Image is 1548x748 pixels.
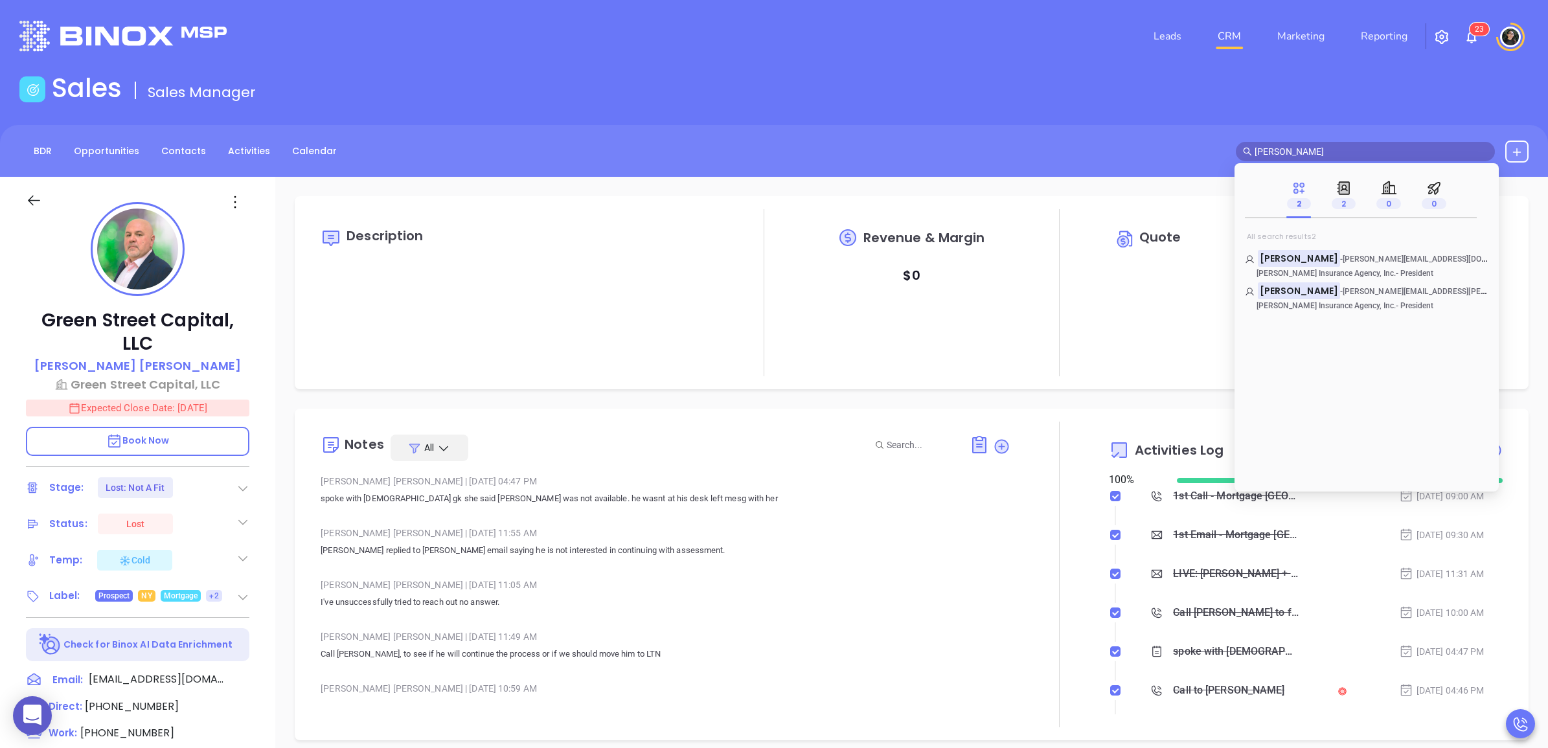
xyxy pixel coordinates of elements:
a: Opportunities [66,141,147,162]
span: Prospect [98,589,130,603]
div: spoke with [DEMOGRAPHIC_DATA] gk she said [PERSON_NAME] was not available. he wasnt at his desk l... [1173,642,1299,661]
span: +2 [209,589,218,603]
div: [PERSON_NAME] [PERSON_NAME] [DATE] 11:49 AM [321,627,1010,646]
div: Stage: [49,478,84,497]
a: Activities [220,141,278,162]
div: Cold [119,552,150,568]
img: Ai-Enrich-DaqCidB-.svg [39,633,62,656]
span: [PERSON_NAME] Insurance Agency, Inc. [1257,301,1396,310]
p: [PERSON_NAME] [PERSON_NAME] [34,357,241,374]
h1: Sales [52,73,122,104]
span: Quote [1139,228,1181,246]
div: [PERSON_NAME] [PERSON_NAME] [DATE] 10:59 AM [321,679,1010,698]
span: Revenue & Margin [863,231,985,244]
img: logo [19,21,227,51]
span: All search results 2 [1247,231,1316,242]
span: [PHONE_NUMBER] [80,725,174,740]
span: Work: [49,726,77,740]
span: | [465,631,467,642]
img: iconNotification [1464,29,1479,45]
a: Calendar [284,141,345,162]
span: [PERSON_NAME][EMAIL_ADDRESS][DOMAIN_NAME] [1343,252,1530,265]
span: | [465,528,467,538]
span: Direct : [49,699,82,713]
div: [DATE] 09:30 AM [1399,528,1485,542]
a: Marketing [1272,23,1330,49]
div: Call [PERSON_NAME] to follow up [1173,603,1299,622]
div: [DATE] 04:46 PM [1399,683,1485,697]
img: user [1500,27,1521,47]
div: Status: [49,514,87,534]
input: Search... [887,438,955,452]
div: [DATE] 10:00 AM [1399,606,1485,620]
mark: [PERSON_NAME] [1258,250,1340,266]
span: 2 [1287,198,1311,209]
span: [EMAIL_ADDRESS][DOMAIN_NAME] [89,672,225,687]
p: I've unsuccessfully tried to reach out no answer. [321,595,1010,610]
img: Circle dollar [1115,229,1136,249]
p: Lee Pagones [1245,252,1488,258]
div: Lost [126,514,144,534]
img: iconSetting [1434,29,1450,45]
span: Sales Manager [148,82,256,102]
div: Notes [345,438,384,451]
img: profile-user [97,209,178,289]
div: Temp: [49,550,83,570]
div: [PERSON_NAME] [PERSON_NAME] [DATE] 11:55 AM [321,523,1010,543]
div: [PERSON_NAME] [PERSON_NAME] [DATE] 04:47 PM [321,471,1010,491]
a: Leads [1148,23,1187,49]
span: Activities Log [1135,444,1224,457]
span: All [424,441,434,454]
p: Lee Pagones [1245,284,1488,291]
span: NY [141,589,152,603]
a: BDR [26,141,60,162]
div: Lost: Not A Fit [106,477,165,498]
div: Call to [PERSON_NAME] [1173,681,1284,700]
span: - [1340,252,1530,265]
p: $ 0 [903,264,920,287]
div: 100 % [1109,472,1161,488]
span: Mortgage [164,589,198,603]
span: Description [347,227,423,245]
p: spoke with [DEMOGRAPHIC_DATA] gk she said [PERSON_NAME] was not available. he wasnt at his desk l... [321,491,1010,506]
span: 3 [1479,25,1484,34]
a: [PERSON_NAME] [PERSON_NAME] [34,357,241,376]
a: Green Street Capital, LLC [26,376,249,393]
a: [PERSON_NAME]-[PERSON_NAME][EMAIL_ADDRESS][DOMAIN_NAME][PERSON_NAME] Insurance Agency, Inc.- Pres... [1245,252,1488,278]
div: Label: [49,586,80,606]
p: [PERSON_NAME] replied to [PERSON_NAME] email saying he is not interested in continuing with asses... [321,543,1010,558]
p: - President [1245,269,1439,278]
span: 0 [1376,198,1401,209]
span: Book Now [106,434,170,447]
mark: [PERSON_NAME] [1258,282,1340,299]
div: [DATE] 09:00 AM [1399,489,1485,503]
p: Green Street Capital, LLC [26,309,249,356]
div: [PERSON_NAME] [PERSON_NAME] [DATE] 11:05 AM [321,575,1010,595]
div: [DATE] 11:31 AM [1399,567,1485,581]
span: | [465,683,467,694]
div: 1st Email - Mortgage [GEOGRAPHIC_DATA] [1173,525,1299,545]
p: Check for Binox AI Data Enrichment [63,638,233,652]
span: [PHONE_NUMBER] [85,699,179,714]
span: 0 [1422,198,1446,209]
span: [PERSON_NAME] Insurance Agency, Inc. [1257,269,1396,278]
a: CRM [1212,23,1246,49]
span: Email: [52,672,83,688]
div: LIVE: [PERSON_NAME] + [PERSON_NAME] on The True Cost of a Data Breach [1173,564,1299,584]
input: Search… [1255,144,1488,159]
span: 2 [1332,198,1356,209]
span: | [465,580,467,590]
span: | [465,476,467,486]
p: Expected Close Date: [DATE] [26,400,249,416]
a: Contacts [154,141,214,162]
span: search [1243,147,1252,156]
a: [PERSON_NAME]-[PERSON_NAME][EMAIL_ADDRESS][PERSON_NAME][DOMAIN_NAME][PERSON_NAME] Insurance Agenc... [1245,284,1488,310]
sup: 23 [1470,23,1489,36]
div: [DATE] 04:47 PM [1399,644,1485,659]
span: 2 [1475,25,1479,34]
p: Call [PERSON_NAME], to see if he will continue the process or if we should move him to LTN [321,646,1010,662]
p: - President [1245,301,1439,310]
div: 1st Call - Mortgage [GEOGRAPHIC_DATA] [1173,486,1299,506]
a: Reporting [1356,23,1413,49]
